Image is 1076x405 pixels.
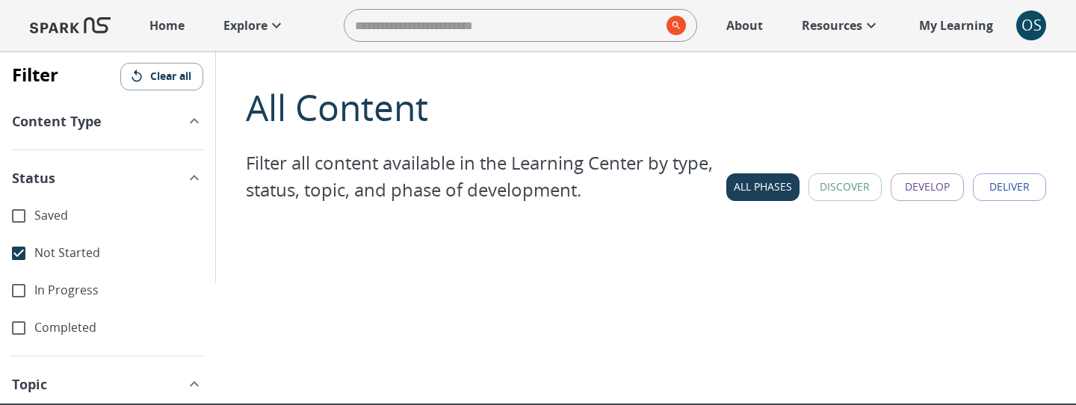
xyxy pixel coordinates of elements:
[808,173,882,201] button: Discover
[912,9,1001,42] a: My Learning
[223,16,268,34] p: Explore
[802,16,862,34] p: Resources
[34,282,203,299] span: In Progress
[661,10,686,41] button: search
[1016,10,1046,40] button: account of current user
[726,173,800,201] button: All Phases
[246,149,726,203] p: Filter all content available in the Learning Center by type, status, topic, and phase of developm...
[34,319,203,336] span: Completed
[34,244,203,262] span: Not Started
[246,81,1046,135] div: All Content
[12,374,47,395] span: Topic
[891,173,964,201] button: Develop
[142,9,192,42] a: Home
[919,16,993,34] p: My Learning
[719,9,770,42] a: About
[1016,10,1046,40] div: OS
[30,7,111,43] img: Logo of SPARK at Stanford
[726,16,763,34] p: About
[34,207,203,224] span: Saved
[12,111,102,132] span: Content Type
[12,168,55,188] span: Status
[120,63,203,90] button: Clear all
[794,9,888,42] a: Resources
[216,9,293,42] a: Explore
[973,173,1046,201] button: Deliver
[149,16,185,34] p: Home
[12,63,58,90] div: Filter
